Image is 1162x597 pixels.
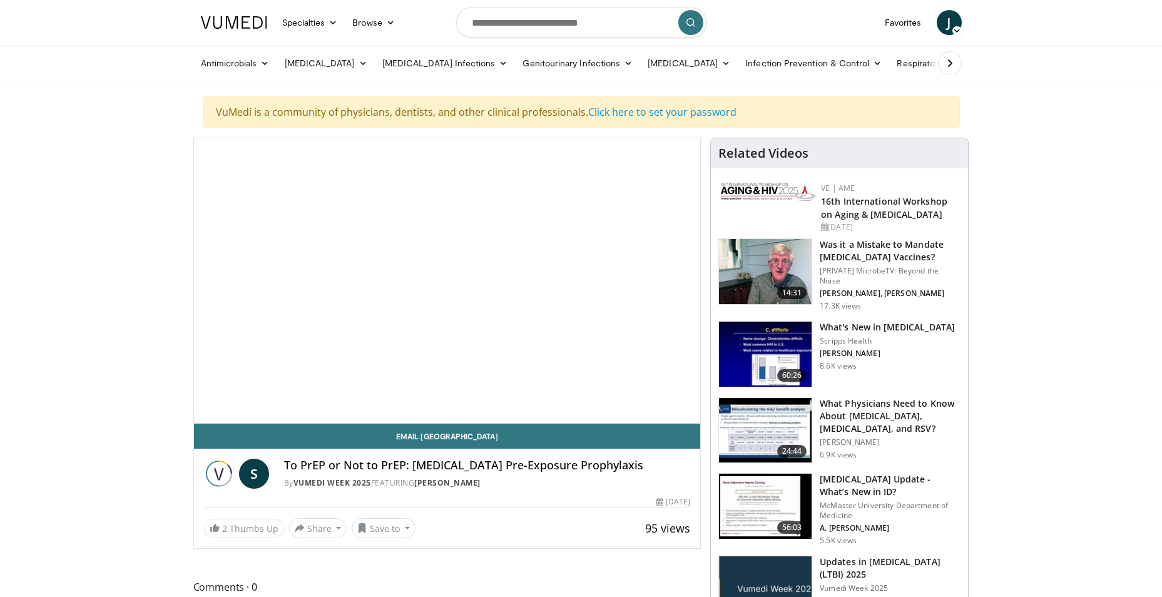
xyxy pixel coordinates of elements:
[718,473,961,546] a: 56:03 [MEDICAL_DATA] Update - What’s New in ID? McMaster University Department of Medicine A. [PE...
[284,477,691,489] div: By FEATURING
[293,477,371,488] a: Vumedi Week 2025
[821,195,947,220] a: 16th International Workshop on Aging & [MEDICAL_DATA]
[718,146,808,161] h4: Related Videos
[820,473,961,498] h3: [MEDICAL_DATA] Update - What’s New in ID?
[820,536,857,546] p: 5.5K views
[877,10,929,35] a: Favorites
[640,51,738,76] a: [MEDICAL_DATA]
[718,397,961,464] a: 24:44 What Physicians Need to Know About [MEDICAL_DATA], [MEDICAL_DATA], and RSV? [PERSON_NAME] 6...
[777,521,807,534] span: 56:03
[777,287,807,299] span: 14:31
[820,266,961,286] p: [PRIVATE] MicrobeTV: Beyond the Noise
[277,51,375,76] a: [MEDICAL_DATA]
[718,321,961,387] a: 60:26 What's New in [MEDICAL_DATA] Scripps Health [PERSON_NAME] 8.6K views
[719,239,812,304] img: f91047f4-3b1b-4007-8c78-6eacab5e8334.150x105_q85_crop-smart_upscale.jpg
[456,8,706,38] input: Search topics, interventions
[820,556,961,581] h3: Updates in [MEDICAL_DATA] (LTBI) 2025
[193,579,701,595] span: Comments 0
[588,105,736,119] a: Click here to set your password
[719,322,812,387] img: 8828b190-63b7-4755-985f-be01b6c06460.150x105_q85_crop-smart_upscale.jpg
[275,10,345,35] a: Specialties
[204,519,284,538] a: 2 Thumbs Up
[414,477,481,488] a: [PERSON_NAME]
[352,518,415,538] button: Save to
[201,16,267,29] img: VuMedi Logo
[345,10,402,35] a: Browse
[284,459,691,472] h4: To PrEP or Not to PrEP: [MEDICAL_DATA] Pre-Exposure Prophylaxis
[645,521,690,536] span: 95 views
[820,321,955,334] h3: What's New in [MEDICAL_DATA]
[889,51,1006,76] a: Respiratory Infections
[820,523,961,533] p: A. [PERSON_NAME]
[820,336,955,346] p: Scripps Health
[656,496,690,508] div: [DATE]
[738,51,889,76] a: Infection Prevention & Control
[821,222,958,233] div: [DATE]
[239,459,269,489] a: S
[194,424,701,449] a: Email [GEOGRAPHIC_DATA]
[194,138,701,424] video-js: Video Player
[718,238,961,311] a: 14:31 Was it a Mistake to Mandate [MEDICAL_DATA] Vaccines? [PRIVATE] MicrobeTV: Beyond the Noise ...
[375,51,516,76] a: [MEDICAL_DATA] Infections
[937,10,962,35] a: J
[289,518,347,538] button: Share
[820,583,961,593] p: Vumedi Week 2025
[820,301,861,311] p: 17.3K views
[515,51,640,76] a: Genitourinary Infections
[222,523,227,534] span: 2
[820,238,961,263] h3: Was it a Mistake to Mandate [MEDICAL_DATA] Vaccines?
[820,501,961,521] p: McMaster University Department of Medicine
[820,361,857,371] p: 8.6K views
[721,183,815,201] img: bc2467d1-3f88-49dc-9c22-fa3546bada9e.png.150x105_q85_autocrop_double_scale_upscale_version-0.2.jpg
[820,288,961,298] p: [PERSON_NAME], [PERSON_NAME]
[203,96,960,128] div: VuMedi is a community of physicians, dentists, and other clinical professionals.
[193,51,277,76] a: Antimicrobials
[821,183,855,193] a: VE | AME
[820,437,961,447] p: [PERSON_NAME]
[777,369,807,382] span: 60:26
[820,397,961,435] h3: What Physicians Need to Know About [MEDICAL_DATA], [MEDICAL_DATA], and RSV?
[719,474,812,539] img: 98142e78-5af4-4da4-a248-a3d154539079.150x105_q85_crop-smart_upscale.jpg
[820,349,955,359] p: [PERSON_NAME]
[777,445,807,457] span: 24:44
[719,398,812,463] img: 91589b0f-a920-456c-982d-84c13c387289.150x105_q85_crop-smart_upscale.jpg
[204,459,234,489] img: Vumedi Week 2025
[820,450,857,460] p: 6.9K views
